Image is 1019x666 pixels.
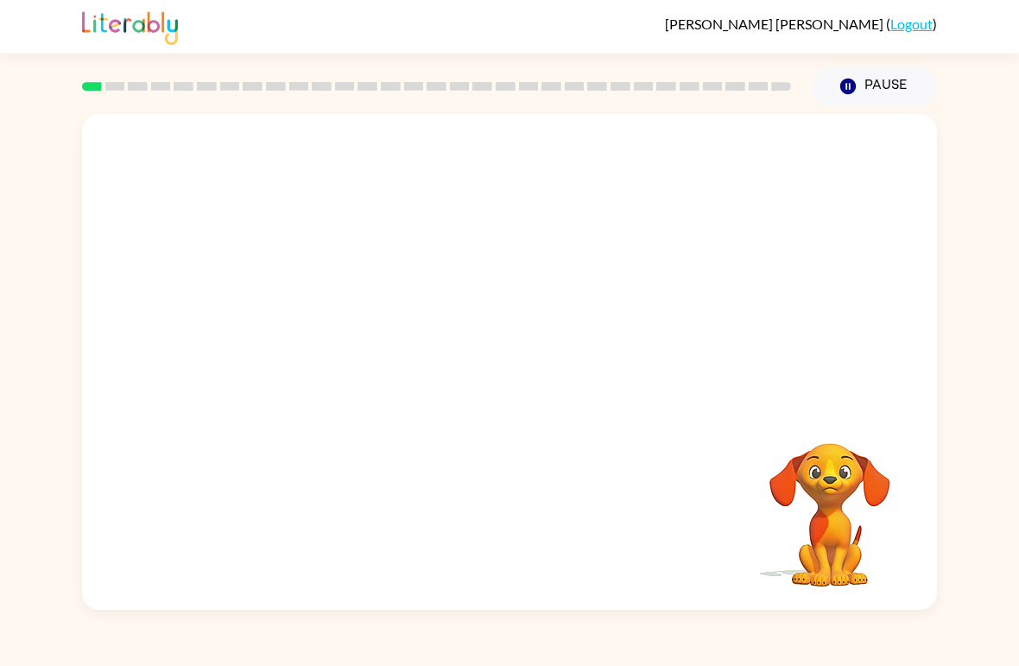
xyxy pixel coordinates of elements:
div: ( ) [665,16,937,32]
span: [PERSON_NAME] [PERSON_NAME] [665,16,886,32]
img: Literably [82,7,178,45]
video: Your browser must support playing .mp4 files to use Literably. Please try using another browser. [744,416,916,589]
a: Logout [890,16,933,32]
button: Pause [812,67,937,106]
